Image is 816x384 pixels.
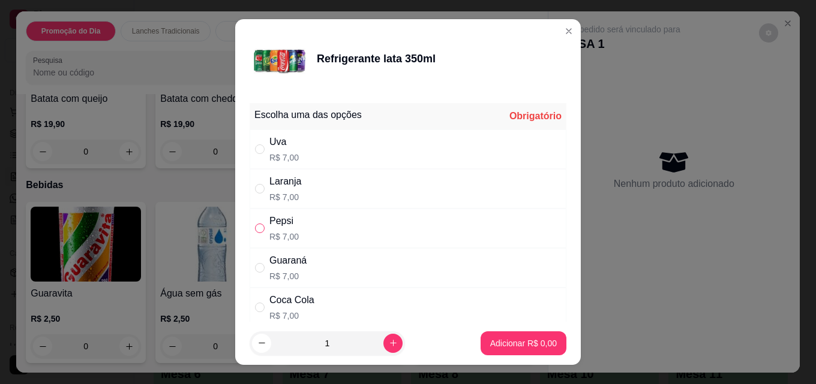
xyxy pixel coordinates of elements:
button: decrease-product-quantity [252,334,271,353]
img: product-image [250,29,310,89]
div: Pepsi [269,214,299,228]
div: Refrigerante lata 350ml [317,50,436,67]
button: increase-product-quantity [383,334,403,353]
button: Close [559,22,578,41]
p: Adicionar R$ 0,00 [490,337,557,349]
p: R$ 7,00 [269,231,299,243]
div: Guaraná [269,253,307,268]
div: Laranja [269,174,301,189]
p: R$ 7,00 [269,270,307,282]
p: R$ 7,00 [269,152,299,164]
div: Obrigatório [509,109,562,123]
p: R$ 7,00 [269,191,301,203]
div: Coca Cola [269,293,314,307]
p: R$ 7,00 [269,310,314,322]
div: Escolha uma das opções [254,108,362,122]
button: Adicionar R$ 0,00 [481,331,566,355]
div: Uva [269,135,299,149]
